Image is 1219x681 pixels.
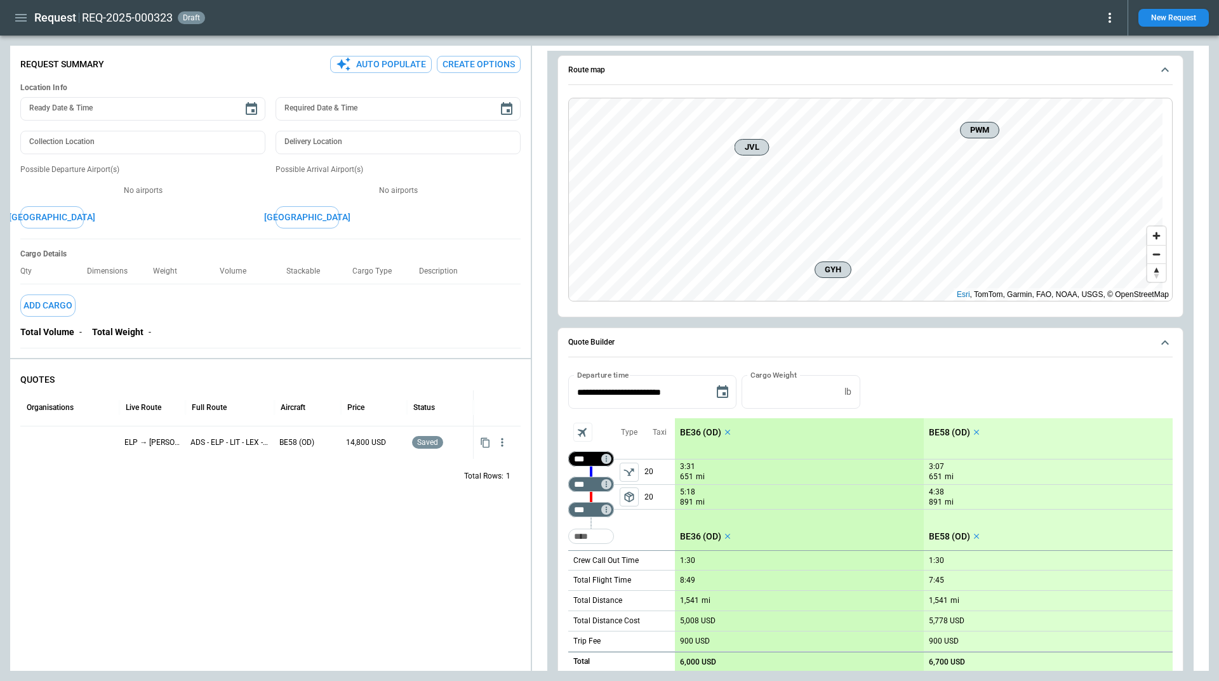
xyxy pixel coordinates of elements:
[569,98,1162,301] canvas: Map
[352,267,402,276] p: Cargo Type
[20,294,76,317] button: Add Cargo
[929,472,942,482] p: 651
[820,263,846,276] span: GYH
[153,267,187,276] p: Weight
[573,555,639,566] p: Crew Call Out Time
[1147,245,1166,263] button: Zoom out
[1147,263,1166,282] button: Reset bearing to north
[87,267,138,276] p: Dimensions
[680,462,695,472] p: 3:31
[190,437,269,448] p: ADS - ELP - LIT - LEX - ABE - ADS
[79,327,82,338] p: -
[180,13,203,22] span: draft
[929,487,944,497] p: 4:38
[276,206,339,228] button: [GEOGRAPHIC_DATA]
[126,403,161,412] div: Live Route
[192,403,227,412] div: Full Route
[347,403,364,412] div: Price
[124,437,180,448] p: ELP → ABE
[568,338,615,347] h6: Quote Builder
[680,658,716,667] p: 6,000 USD
[680,427,721,438] p: BE36 (OD)
[680,531,721,542] p: BE36 (OD)
[620,487,639,506] span: Type of sector
[680,556,695,565] p: 1:30
[844,387,851,397] p: lb
[740,141,764,154] span: JVL
[20,83,521,93] h6: Location Info
[573,575,631,586] p: Total Flight Time
[437,56,521,73] button: Create Options
[568,328,1173,357] button: Quote Builder
[412,426,468,459] div: Saved
[702,595,710,606] p: mi
[945,497,954,508] p: mi
[620,487,639,506] button: left aligned
[276,185,521,196] p: No airports
[644,485,675,509] p: 20
[573,636,601,647] p: Trip Fee
[750,369,797,380] label: Cargo Weight
[286,267,330,276] p: Stackable
[680,616,716,626] p: 5,008 USD
[20,164,265,175] p: Possible Departure Airport(s)
[929,576,944,585] p: 7:45
[419,267,468,276] p: Description
[20,249,521,259] h6: Cargo Details
[27,403,74,412] div: Organisations
[929,497,942,508] p: 891
[966,124,994,136] span: PWM
[568,502,614,517] div: Too short
[929,596,948,605] p: 1,541
[568,451,614,466] div: Not found
[653,427,667,438] p: Taxi
[710,380,735,405] button: Choose date, selected date is Oct 11, 2025
[680,497,693,508] p: 891
[568,98,1173,302] div: Route map
[239,96,264,122] button: Choose date
[149,327,151,338] p: -
[929,427,970,438] p: BE58 (OD)
[20,206,84,228] button: [GEOGRAPHIC_DATA]
[1138,9,1209,27] button: New Request
[957,288,1169,301] div: , TomTom, Garmin, FAO, NOAA, USGS, © OpenStreetMap
[20,185,265,196] p: No airports
[20,374,521,385] p: QUOTES
[680,576,695,585] p: 8:49
[929,462,944,472] p: 3:07
[82,10,173,25] h2: REQ-2025-000323
[20,327,74,338] p: Total Volume
[644,460,675,484] p: 20
[568,477,614,492] div: Too short
[573,423,592,442] span: Aircraft selection
[346,437,402,448] p: 14,800 USD
[20,59,104,70] p: Request Summary
[621,427,637,438] p: Type
[494,96,519,122] button: Choose date
[577,369,629,380] label: Departure time
[279,437,335,448] p: BE58 (OD)
[945,472,954,482] p: mi
[20,267,42,276] p: Qty
[680,596,699,605] p: 1,541
[929,637,959,646] p: 900 USD
[1147,227,1166,245] button: Zoom in
[568,66,605,74] h6: Route map
[696,497,705,508] p: mi
[568,56,1173,85] button: Route map
[620,463,639,482] span: Type of sector
[506,471,510,482] p: 1
[34,10,76,25] h1: Request
[281,403,305,412] div: Aircraft
[680,472,693,482] p: 651
[680,487,695,497] p: 5:18
[929,658,965,667] p: 6,700 USD
[696,472,705,482] p: mi
[573,616,640,626] p: Total Distance Cost
[464,471,503,482] p: Total Rows:
[573,658,590,666] h6: Total
[929,556,944,565] p: 1:30
[620,463,639,482] button: left aligned
[92,327,143,338] p: Total Weight
[220,267,256,276] p: Volume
